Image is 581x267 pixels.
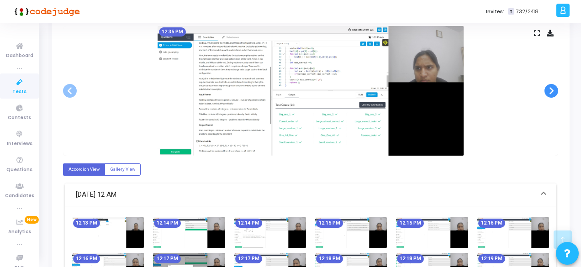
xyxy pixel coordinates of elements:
span: Interviews [7,140,32,148]
img: screenshot-1756795429893.jpeg [72,217,144,248]
img: screenshot-1756795489917.jpeg [234,217,306,248]
span: Analytics [8,228,31,236]
img: logo [11,2,80,21]
mat-chip: 12:18 PM [316,254,343,263]
img: screenshot-1756795459928.jpeg [153,217,225,248]
mat-chip: 12:16 PM [478,219,505,228]
mat-chip: 12:16 PM [73,254,100,263]
span: Tests [12,88,26,96]
mat-chip: 12:14 PM [154,219,181,228]
span: Questions [6,166,32,174]
label: Gallery View [105,163,141,176]
label: Accordion View [63,163,105,176]
img: screenshot-1756795549919.jpeg [396,217,468,248]
mat-chip: 12:35 PM [159,27,186,37]
span: T [508,8,514,15]
span: Candidates [5,192,34,200]
mat-panel-title: [DATE] 12 AM [76,189,534,200]
mat-chip: 12:17 PM [235,254,262,263]
mat-chip: 12:15 PM [397,219,424,228]
mat-chip: 12:14 PM [235,219,262,228]
mat-chip: 12:13 PM [73,219,100,228]
span: 732/2418 [516,8,539,16]
span: Contests [8,114,31,122]
span: New [25,216,39,224]
span: Dashboard [6,52,33,60]
mat-chip: 12:18 PM [397,254,424,263]
mat-chip: 12:15 PM [316,219,343,228]
mat-chip: 12:17 PM [154,254,181,263]
img: screenshot-1756796749918.jpeg [158,26,464,156]
label: Invites: [486,8,504,16]
img: screenshot-1756795519907.jpeg [315,217,387,248]
mat-expansion-panel-header: [DATE] 12 AM [65,183,556,206]
mat-chip: 12:19 PM [478,254,505,263]
img: screenshot-1756795579930.jpeg [477,217,549,248]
